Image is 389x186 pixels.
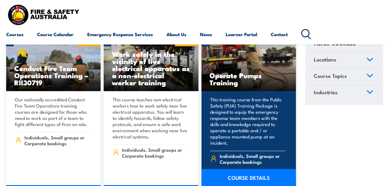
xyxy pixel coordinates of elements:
[104,38,198,91] img: Work safely in the vicinity of live electrical apparatus as a non-electrical worker (Distance) TR...
[200,27,212,42] a: News
[37,27,74,42] a: Course Calendar
[24,134,90,146] span: Individuals, Small groups or Corporate bookings
[15,96,90,127] p: Our nationally accredited Conduct Fire Team Operations training courses are designed for those wh...
[6,27,24,42] a: Courses
[210,72,288,86] h3: Operate Pumps Training
[14,65,93,86] h3: Conduct Fire Team Operations Training – RII30719
[122,147,188,159] span: Individuals, Small groups or Corporate bookings
[314,88,338,96] span: Industries
[219,153,285,165] span: Individuals, Small groups or Corporate bookings
[226,27,257,42] a: Learner Portal
[87,27,153,42] a: Emergency Response Services
[311,69,376,85] a: Course Topics
[6,38,101,91] a: Conduct Fire Team Operations Training – RII30719
[166,27,186,42] a: About Us
[201,38,296,91] a: Operate Pumps Training
[201,38,296,91] img: Operate Pumps TRAINING
[210,96,285,146] p: This training course from the Public Safety (PUA) Training Package is designed to equip the emerg...
[104,38,198,91] a: Work safely in the vicinity of live electrical apparatus as a non-electrical worker training
[6,38,101,91] img: Fire Team Operations
[311,85,376,101] a: Industries
[112,50,190,86] h3: Work safely in the vicinity of live electrical apparatus as a non-electrical worker training
[271,27,288,42] a: Contact
[314,55,336,64] span: Locations
[112,96,188,140] p: This course teaches non-electrical workers how to work safely near live electrical apparatus. You...
[311,52,376,68] a: Locations
[314,72,347,80] span: Course Topics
